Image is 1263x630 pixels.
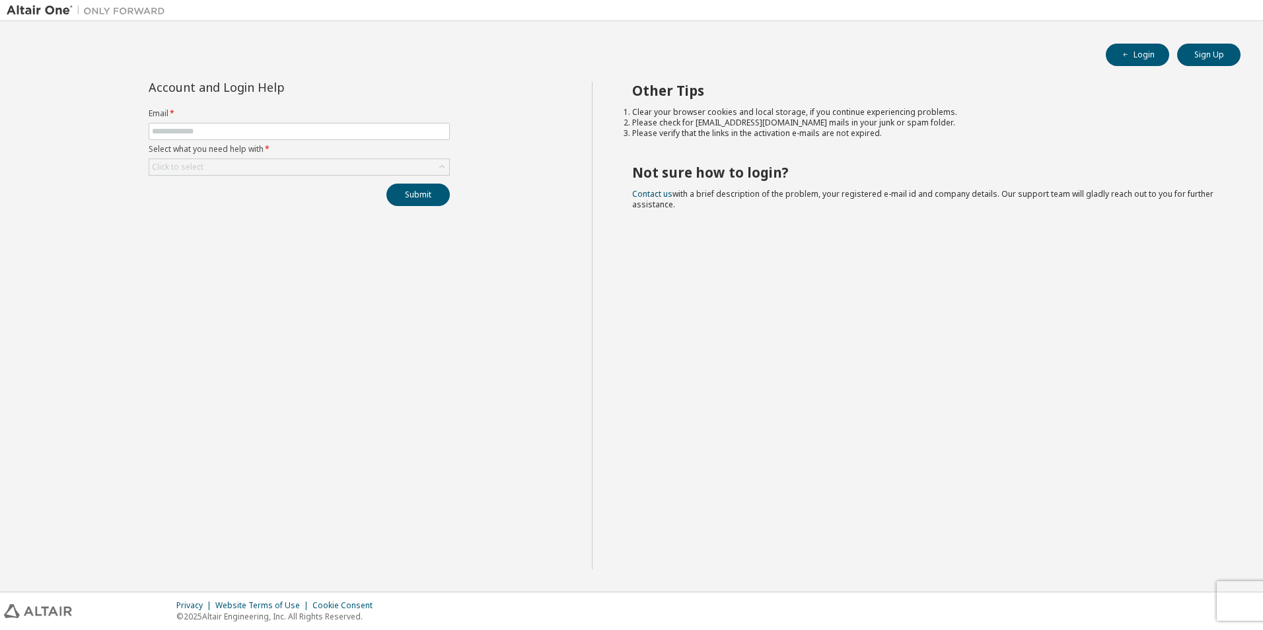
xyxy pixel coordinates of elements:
[386,184,450,206] button: Submit
[632,164,1217,181] h2: Not sure how to login?
[176,600,215,611] div: Privacy
[312,600,380,611] div: Cookie Consent
[176,611,380,622] p: © 2025 Altair Engineering, Inc. All Rights Reserved.
[215,600,312,611] div: Website Terms of Use
[632,128,1217,139] li: Please verify that the links in the activation e-mails are not expired.
[1177,44,1241,66] button: Sign Up
[149,82,390,92] div: Account and Login Help
[149,159,449,175] div: Click to select
[632,188,672,199] a: Contact us
[632,82,1217,99] h2: Other Tips
[149,108,450,119] label: Email
[632,188,1213,210] span: with a brief description of the problem, your registered e-mail id and company details. Our suppo...
[152,162,203,172] div: Click to select
[7,4,172,17] img: Altair One
[4,604,72,618] img: altair_logo.svg
[149,144,450,155] label: Select what you need help with
[632,107,1217,118] li: Clear your browser cookies and local storage, if you continue experiencing problems.
[632,118,1217,128] li: Please check for [EMAIL_ADDRESS][DOMAIN_NAME] mails in your junk or spam folder.
[1106,44,1169,66] button: Login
